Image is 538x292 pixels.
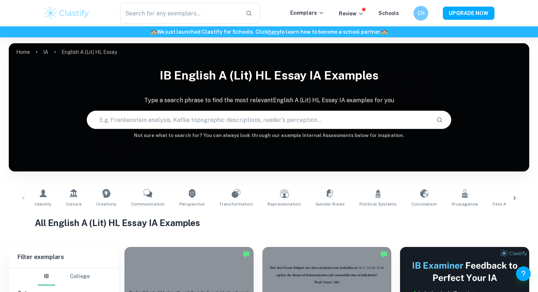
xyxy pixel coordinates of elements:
[1,28,537,36] h6: We just launched Clastify for Schools. Click to learn how to become a school partner.
[61,48,117,56] p: English A (Lit) HL Essay
[268,29,280,35] a: here
[9,96,529,105] p: Type a search phrase to find the most relevant English A (Lit) HL Essay IA examples for you
[44,6,90,21] img: Clastify logo
[381,29,388,35] span: 🏫
[35,216,503,229] h1: All English A (Lit) HL Essay IA Examples
[9,247,119,267] h6: Filter exemplars
[290,9,324,17] p: Exemplars
[16,47,30,57] a: Home
[35,201,51,207] span: Identity
[516,266,531,281] button: Help and Feedback
[131,201,165,207] span: Communication
[120,3,240,23] input: Search for any exemplars...
[380,251,388,258] img: Marked
[9,132,529,139] h6: Not sure what to search for? You can always look through our example Internal Assessments below f...
[96,201,116,207] span: Creativity
[219,201,253,207] span: Transformation
[43,47,48,57] a: IA
[414,6,428,21] button: CH
[179,201,205,207] span: Perspective
[315,201,345,207] span: Gender Roles
[493,201,529,207] span: Fate and Destiny
[87,110,430,130] input: E.g. Frankenstein analysis, Kafka topographic descriptions, reader's perception...
[268,201,301,207] span: Representation
[411,201,437,207] span: Colonialism
[243,251,250,258] img: Marked
[339,10,364,18] p: Review
[417,9,425,17] h6: CH
[378,10,399,16] a: Schools
[70,268,90,285] button: College
[66,201,82,207] span: Culture
[38,268,90,285] div: Filter type choice
[443,7,494,20] button: UPGRADE NOW
[151,29,157,35] span: 🏫
[433,114,446,126] button: Search
[359,201,397,207] span: Political Systems
[452,201,478,207] span: Propaganda
[9,64,529,87] h1: IB English A (Lit) HL Essay IA examples
[38,268,55,285] button: IB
